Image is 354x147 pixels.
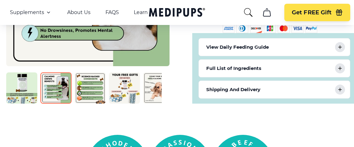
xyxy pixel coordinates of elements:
button: Supplements [10,9,52,16]
button: Get FREE Gift [284,4,350,21]
p: Shipping And Delivery [206,86,260,93]
button: cart [259,5,274,20]
img: payment methods [223,24,317,33]
a: About Us [67,9,91,16]
a: Learn [134,9,148,16]
a: FAQS [105,9,119,16]
img: Calming Dog Chews | Natural Dog Supplements [109,72,140,104]
span: Get FREE Gift [292,9,332,16]
span: Supplements [10,9,44,16]
a: Medipups [149,7,205,19]
p: Full List of Ingredients [206,65,261,72]
img: Calming Dog Chews | Natural Dog Supplements [40,72,72,104]
button: search [243,7,253,17]
img: Calming Dog Chews | Natural Dog Supplements [6,72,37,104]
img: Calming Dog Chews | Natural Dog Supplements [143,72,174,104]
p: View Daily Feeding Guide [206,43,269,51]
img: Calming Dog Chews | Natural Dog Supplements [75,72,106,104]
